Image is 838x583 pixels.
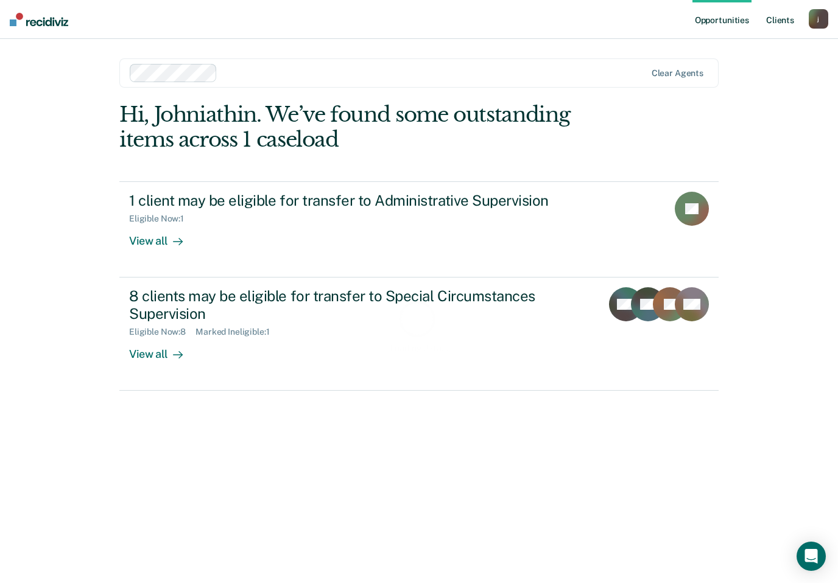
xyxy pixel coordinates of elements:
[652,68,703,79] div: Clear agents
[10,13,68,26] img: Recidiviz
[809,9,828,29] button: j
[797,542,826,571] div: Open Intercom Messenger
[390,343,448,354] div: Loading data...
